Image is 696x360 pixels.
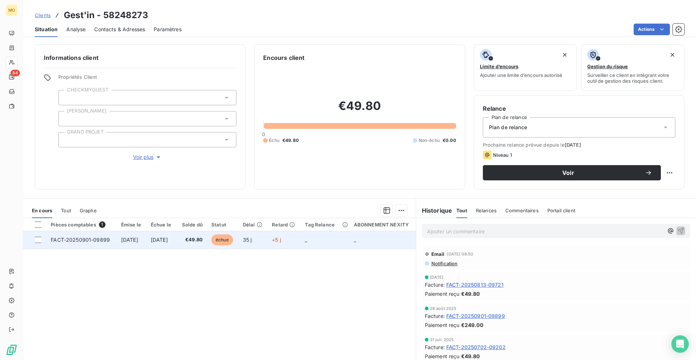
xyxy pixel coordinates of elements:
span: Voir [492,170,645,176]
a: Clients [35,12,51,19]
span: Gestion du risque [587,64,628,69]
span: 84 [11,70,20,76]
span: Paiement reçu [425,352,460,360]
div: Délai [243,222,264,228]
span: [DATE] [121,237,138,243]
span: €249.00 [461,321,483,329]
span: +5 j [272,237,281,243]
span: Surveiller ce client en intégrant votre outil de gestion des risques client. [587,72,678,84]
button: Actions [634,24,670,35]
div: Open Intercom Messenger [671,335,689,353]
span: [DATE] [565,142,581,148]
span: Contacts & Adresses [94,26,145,33]
button: Voir [483,165,661,180]
span: Plan de relance [489,124,527,131]
div: Retard [272,222,296,228]
span: 1 [99,221,105,228]
span: Tout [456,208,467,213]
span: Limite d’encours [480,64,518,69]
h3: Gest'in - 58248273 [64,9,148,22]
span: [DATE] 08:50 [447,252,473,256]
span: €0.00 [443,137,456,144]
span: FACT-20250702-09202 [446,343,506,351]
input: Ajouter une valeur [65,115,70,122]
span: Échu [269,137,279,144]
h6: Historique [416,206,452,215]
span: Facture : [425,281,445,289]
span: Prochaine relance prévue depuis le [483,142,675,148]
span: _ [305,237,307,243]
span: [DATE] [151,237,168,243]
span: €49.80 [461,290,480,298]
span: Voir plus [133,154,162,161]
span: En cours [32,208,52,213]
span: FACT-20250901-09899 [446,312,505,320]
input: Ajouter une valeur [65,94,70,101]
span: Facture : [425,312,445,320]
span: Facture : [425,343,445,351]
div: Solde dû [181,222,203,228]
div: Statut [211,222,234,228]
h6: Informations client [44,53,236,62]
span: Clients [35,12,51,18]
span: €49.80 [461,352,480,360]
div: Émise le [121,222,142,228]
span: [DATE] [430,275,444,279]
button: Limite d’encoursAjouter une limite d’encours autorisé [474,44,577,91]
span: Niveau 1 [493,152,512,158]
span: Ajouter une limite d’encours autorisé [480,72,562,78]
div: Tag Relance [305,222,345,228]
span: Commentaires [505,208,539,213]
span: €49.80 [181,236,203,244]
span: Non-échu [419,137,440,144]
span: 31 juil. 2025 [430,337,454,342]
h6: Relance [483,104,675,113]
span: Situation [35,26,58,33]
div: Échue le [151,222,172,228]
span: 35 j [243,237,252,243]
div: MO [6,4,17,16]
span: €49.80 [282,137,299,144]
button: Gestion du risqueSurveiller ce client en intégrant votre outil de gestion des risques client. [581,44,684,91]
span: échue [211,234,233,245]
img: Logo LeanPay [6,344,17,356]
span: Email [431,251,445,257]
div: ABONNEMENT NEXITY [354,222,411,228]
h2: €49.80 [263,99,456,120]
span: Relances [476,208,497,213]
span: FACT-20250813-09721 [446,281,504,289]
button: Voir plus [58,153,236,161]
span: Notification [431,261,458,266]
span: _ [354,237,356,243]
span: Tout [61,208,71,213]
span: Paiement reçu [425,290,460,298]
span: Paiement reçu [425,321,460,329]
div: Pièces comptables [51,221,112,228]
span: FACT-20250901-09899 [51,237,110,243]
span: Paramètres [154,26,182,33]
span: Graphe [80,208,97,213]
h6: Encours client [263,53,304,62]
span: Analyse [66,26,86,33]
span: Portail client [547,208,575,213]
span: 28 août 2025 [430,306,457,311]
input: Ajouter une valeur [65,136,70,143]
span: 0 [262,131,265,137]
span: Propriétés Client [58,74,236,84]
